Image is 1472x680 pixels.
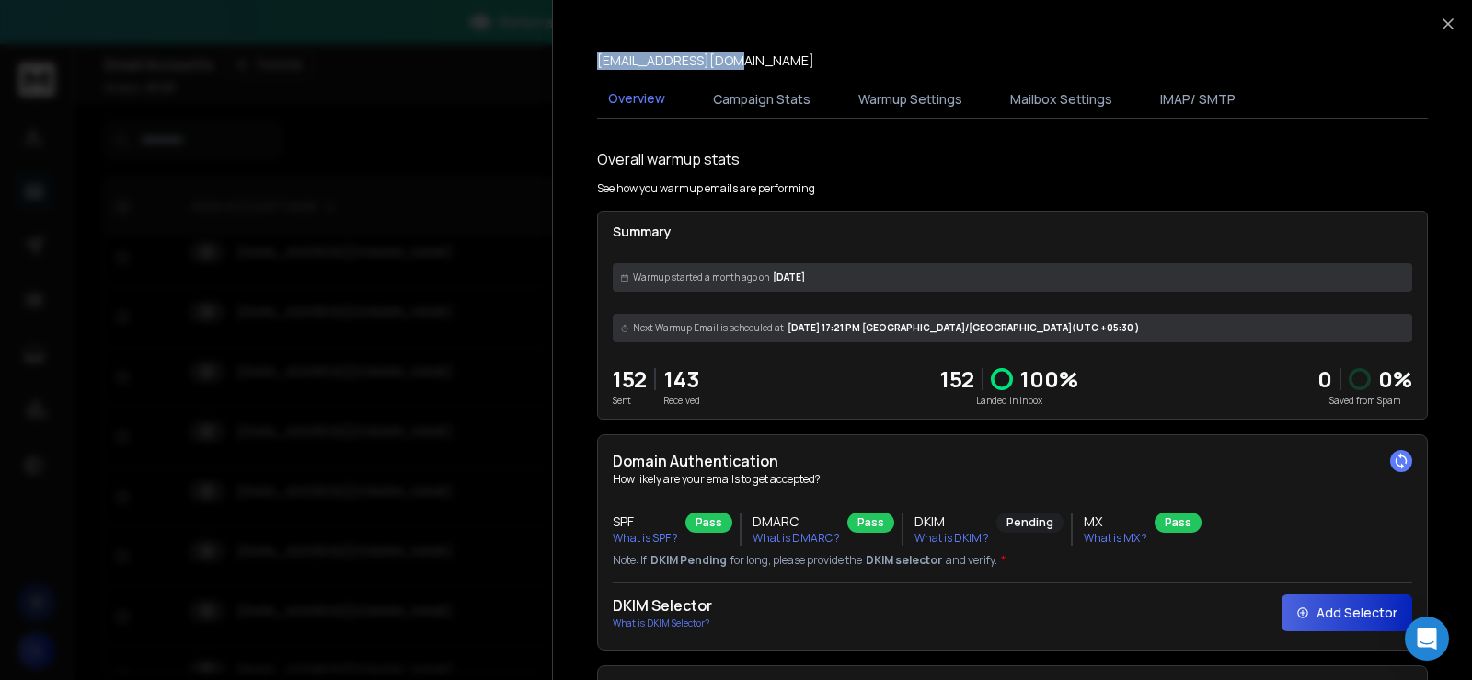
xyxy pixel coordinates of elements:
button: Overview [597,78,676,121]
p: 152 [940,364,974,394]
p: Received [663,394,700,408]
div: [DATE] [613,263,1412,292]
p: Summary [613,223,1412,241]
span: DKIM selector [866,553,942,568]
p: What is DKIM Selector? [613,617,712,630]
h3: DKIM [914,513,989,531]
h3: SPF [613,513,678,531]
span: DKIM Pending [650,553,727,568]
p: Saved from Spam [1317,394,1412,408]
button: Campaign Stats [702,79,822,120]
div: Pending [996,513,1064,533]
p: See how you warmup emails are performing [597,181,815,196]
button: Add Selector [1282,594,1412,631]
div: Pass [847,513,894,533]
p: What is MX ? [1084,531,1147,546]
span: Warmup started a month ago on [633,271,769,284]
span: Next Warmup Email is scheduled at [633,321,784,335]
div: Pass [1155,513,1202,533]
p: 0 % [1378,364,1412,394]
strong: 0 [1317,363,1332,394]
div: Pass [685,513,732,533]
button: Warmup Settings [847,79,973,120]
p: 143 [663,364,700,394]
p: Note: If for long, please provide the and verify. [613,553,1412,568]
h3: DMARC [753,513,840,531]
p: [EMAIL_ADDRESS][DOMAIN_NAME] [597,52,814,70]
button: Mailbox Settings [999,79,1123,120]
p: Sent [613,394,647,408]
p: How likely are your emails to get accepted? [613,472,1412,487]
p: 152 [613,364,647,394]
h2: DKIM Selector [613,594,712,617]
h2: Domain Authentication [613,450,1412,472]
p: Landed in Inbox [940,394,1078,408]
div: Open Intercom Messenger [1405,617,1449,661]
h3: MX [1084,513,1147,531]
p: 100 % [1020,364,1078,394]
h1: Overall warmup stats [597,148,740,170]
div: [DATE] 17:21 PM [GEOGRAPHIC_DATA]/[GEOGRAPHIC_DATA] (UTC +05:30 ) [613,314,1412,342]
p: What is DMARC ? [753,531,840,546]
button: IMAP/ SMTP [1149,79,1247,120]
p: What is DKIM ? [914,531,989,546]
p: What is SPF ? [613,531,678,546]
